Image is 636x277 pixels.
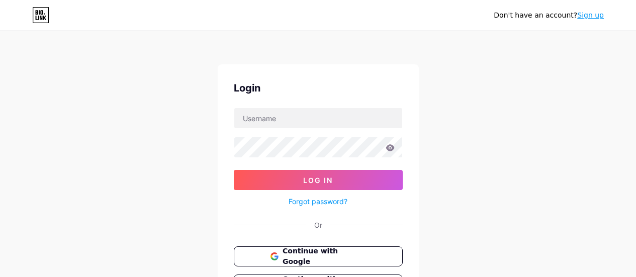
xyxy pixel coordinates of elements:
[494,10,604,21] div: Don't have an account?
[283,246,366,267] span: Continue with Google
[314,220,322,230] div: Or
[577,11,604,19] a: Sign up
[234,108,402,128] input: Username
[234,170,403,190] button: Log In
[234,246,403,266] button: Continue with Google
[289,196,347,207] a: Forgot password?
[234,80,403,96] div: Login
[303,176,333,184] span: Log In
